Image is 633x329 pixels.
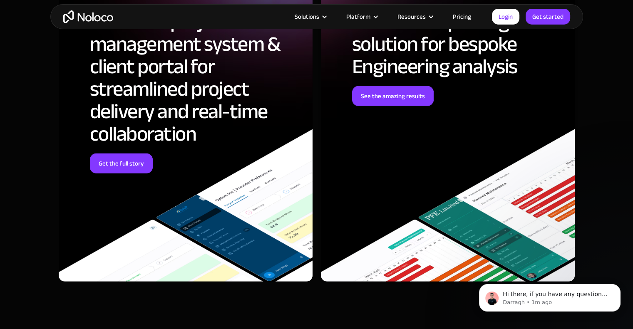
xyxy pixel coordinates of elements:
div: Resources [387,11,442,22]
div: Solutions [295,11,319,22]
a: home [63,10,113,23]
div: Platform [336,11,387,22]
a: Get the full story [90,153,153,173]
a: Pricing [442,11,482,22]
h2: A custom reporting solution for bespoke Engineering analysis [352,10,562,78]
iframe: Intercom notifications message [467,267,633,325]
a: See the amazing results [352,86,434,106]
div: Solutions [284,11,336,22]
h2: A tailored project management system & client portal for streamlined project delivery and real-ti... [90,10,300,145]
a: Get started [526,9,570,25]
a: Login [492,9,519,25]
div: Platform [346,11,370,22]
div: Resources [397,11,426,22]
